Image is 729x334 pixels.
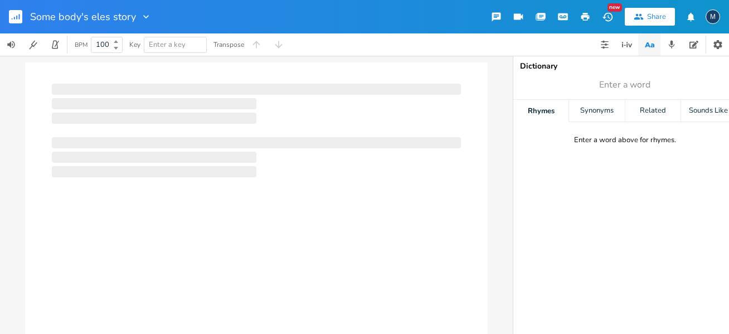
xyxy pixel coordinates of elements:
[129,41,140,48] div: Key
[569,100,624,122] div: Synonyms
[647,12,666,22] div: Share
[149,40,186,50] span: Enter a key
[30,12,136,22] span: Some body's eles story
[706,9,720,24] div: Marketa
[706,4,720,30] button: M
[625,8,675,26] button: Share
[607,3,622,12] div: New
[513,100,568,122] div: Rhymes
[596,7,619,27] button: New
[599,79,650,91] span: Enter a word
[625,100,681,122] div: Related
[574,135,676,145] div: Enter a word above for rhymes.
[213,41,244,48] div: Transpose
[75,42,88,48] div: BPM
